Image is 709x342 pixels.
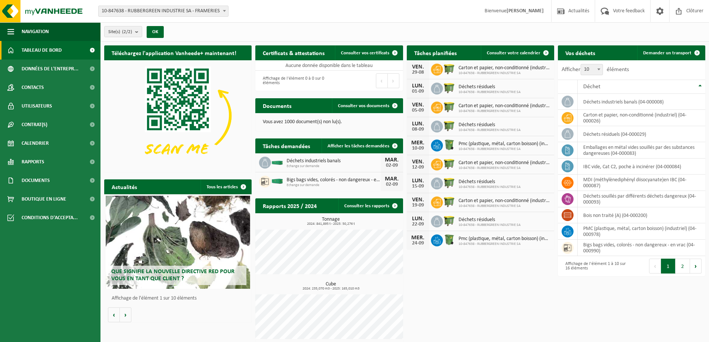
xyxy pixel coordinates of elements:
span: 10-847638 - RUBBERGREEN INDUSTRIE SA [459,71,550,76]
span: 10-847638 - RUBBERGREEN INDUSTRIE SA - FRAMERIES [98,6,229,17]
div: 01-09 [411,89,425,94]
h3: Tonnage [259,217,403,226]
span: Navigation [22,22,49,41]
span: Contacts [22,78,44,97]
div: VEN. [411,159,425,165]
img: WB-1100-HPE-GN-50 [443,214,456,227]
button: Next [388,73,399,88]
span: 10-847638 - RUBBERGREEN INDUSTRIE SA [459,109,550,114]
a: Consulter les rapports [338,198,402,213]
h2: Téléchargez l'application Vanheede+ maintenant! [104,45,244,60]
span: Carton et papier, non-conditionné (industriel) [459,65,550,71]
h2: Tâches planifiées [407,45,464,60]
span: Déchets résiduels [459,122,521,128]
span: Consulter vos documents [338,103,389,108]
img: WB-1100-HPE-GN-50 [443,81,456,94]
img: Download de VHEPlus App [104,60,252,171]
td: emballages en métal vides souillés par des substances dangereuses (04-000083) [578,142,705,159]
span: Tableau de bord [22,41,62,60]
img: HK-XC-20-GN-00 [271,159,284,165]
img: WB-1100-HPE-GN-50 [443,63,456,75]
td: IBC vide, Cat C2, poche à incinérer (04-000084) [578,159,705,175]
span: 10-847638 - RUBBERGREEN INDUSTRIE SA [459,128,521,132]
span: 10 [581,64,603,75]
span: Site(s) [108,26,132,38]
div: 12-09 [411,165,425,170]
span: Consulter votre calendrier [487,51,540,55]
span: Boutique en ligne [22,190,66,208]
img: WB-1100-HPE-GN-50 [443,100,456,113]
p: Vous avez 1000 document(s) non lu(s). [263,119,395,125]
td: déchets souillés par différents déchets dangereux (04-000093) [578,191,705,207]
span: 10-847638 - RUBBERGREEN INDUSTRIE SA [459,185,521,189]
span: 10-847638 - RUBBERGREEN INDUSTRIE SA [459,223,521,227]
p: Affichage de l'élément 1 sur 10 éléments [112,296,248,301]
div: 22-09 [411,222,425,227]
button: Vorige [108,307,120,322]
label: Afficher éléments [562,67,629,73]
a: Afficher les tâches demandées [322,138,402,153]
span: Echange sur demande [287,164,380,169]
span: Déchets résiduels [459,84,521,90]
span: 10-847638 - RUBBERGREEN INDUSTRIE SA [459,242,550,246]
div: MER. [411,235,425,241]
div: 19-09 [411,203,425,208]
td: carton et papier, non-conditionné (industriel) (04-000026) [578,110,705,126]
h2: Rapports 2025 / 2024 [255,198,324,213]
td: MDI (méthylènediphényl diisocyanate)en IBC (04-000087) [578,175,705,191]
div: VEN. [411,64,425,70]
div: Affichage de l'élément 0 à 0 sur 0 éléments [259,73,325,89]
span: 10-847638 - RUBBERGREEN INDUSTRIE SA - FRAMERIES [99,6,228,16]
div: VEN. [411,102,425,108]
div: LUN. [411,216,425,222]
h3: Cube [259,282,403,291]
td: PMC (plastique, métal, carton boisson) (industriel) (04-000978) [578,223,705,240]
h2: Certificats & attestations [255,45,332,60]
div: MER. [411,140,425,146]
span: Afficher les tâches demandées [328,144,389,148]
span: 10-847638 - RUBBERGREEN INDUSTRIE SA [459,166,550,170]
span: Que signifie la nouvelle directive RED pour vous en tant que client ? [111,269,234,282]
button: Previous [649,259,661,274]
span: Documents [22,171,50,190]
span: Déchets résiduels [459,179,521,185]
span: 2024: 841,895 t - 2025: 50,276 t [259,222,403,226]
img: WB-0370-HPE-GN-50 [443,233,456,246]
span: Demander un transport [643,51,692,55]
span: Consulter vos certificats [341,51,389,55]
span: Calendrier [22,134,49,153]
count: (2/2) [122,29,132,34]
span: Utilisateurs [22,97,52,115]
span: Déchets industriels banals [287,158,380,164]
button: Volgende [120,307,131,322]
span: Carton et papier, non-conditionné (industriel) [459,198,550,204]
span: Rapports [22,153,44,171]
div: 05-09 [411,108,425,113]
span: Conditions d'accepta... [22,208,78,227]
div: 29-08 [411,70,425,75]
span: Pmc (plastique, métal, carton boisson) (industriel) [459,141,550,147]
img: WB-1100-HPE-GN-50 [443,176,456,189]
a: Demander un transport [637,45,705,60]
span: Echange sur demande [287,183,380,188]
span: Bigs bags vides, colorés - non dangereux - en vrac [287,177,380,183]
span: 2024: 235,070 m3 - 2025: 165,010 m3 [259,287,403,291]
td: déchets résiduels (04-000029) [578,126,705,142]
div: 08-09 [411,127,425,132]
h2: Tâches demandées [255,138,317,153]
div: 15-09 [411,184,425,189]
td: bigs bags vides, colorés - non dangereux - en vrac (04-000990) [578,240,705,256]
td: bois non traité (A) (04-000200) [578,207,705,223]
button: Next [690,259,702,274]
a: Consulter votre calendrier [481,45,553,60]
strong: [PERSON_NAME] [507,8,544,14]
div: LUN. [411,121,425,127]
span: Carton et papier, non-conditionné (industriel) [459,103,550,109]
img: WB-1100-HPE-GN-50 [443,157,456,170]
div: 24-09 [411,241,425,246]
div: 02-09 [384,182,399,187]
button: 2 [676,259,690,274]
a: Tous les articles [201,179,251,194]
div: Affichage de l'élément 1 à 10 sur 16 éléments [562,258,628,274]
div: LUN. [411,83,425,89]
